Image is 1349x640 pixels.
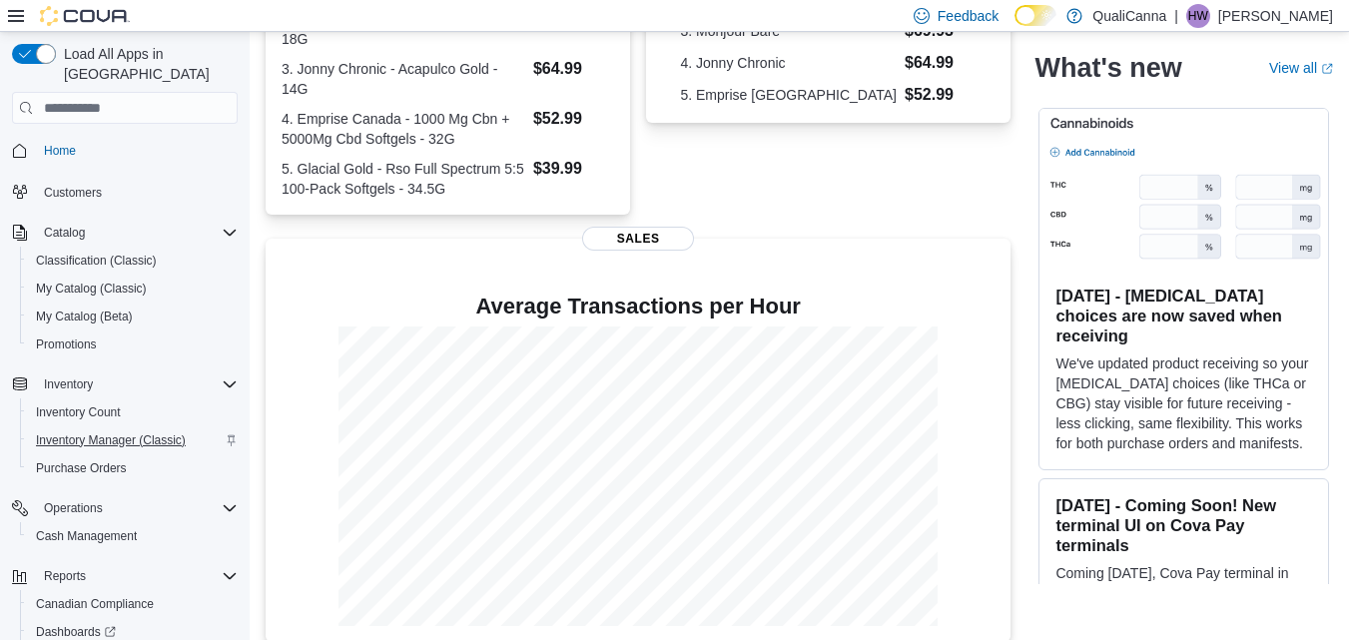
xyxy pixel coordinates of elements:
[1014,5,1056,26] input: Dark Mode
[44,376,93,392] span: Inventory
[20,522,246,550] button: Cash Management
[1186,4,1210,28] div: Helen Wontner
[20,426,246,454] button: Inventory Manager (Classic)
[1174,4,1178,28] p: |
[36,528,137,544] span: Cash Management
[36,221,238,245] span: Catalog
[1218,4,1333,28] p: [PERSON_NAME]
[1055,495,1312,555] h3: [DATE] - Coming Soon! New terminal UI on Cova Pay terminals
[36,139,84,163] a: Home
[36,496,111,520] button: Operations
[1055,286,1312,345] h3: [DATE] - [MEDICAL_DATA] choices are now saved when receiving
[36,372,238,396] span: Inventory
[28,249,165,273] a: Classification (Classic)
[36,181,110,205] a: Customers
[28,428,238,452] span: Inventory Manager (Classic)
[533,107,614,131] dd: $52.99
[1269,60,1333,76] a: View allExternal link
[28,400,238,424] span: Inventory Count
[36,221,93,245] button: Catalog
[28,400,129,424] a: Inventory Count
[680,53,897,73] dt: 4. Jonny Chronic
[1188,4,1208,28] span: HW
[36,253,157,269] span: Classification (Classic)
[20,398,246,426] button: Inventory Count
[36,460,127,476] span: Purchase Orders
[28,592,162,616] a: Canadian Compliance
[20,330,246,358] button: Promotions
[28,249,238,273] span: Classification (Classic)
[36,596,154,612] span: Canadian Compliance
[28,524,145,548] a: Cash Management
[28,332,238,356] span: Promotions
[582,227,694,251] span: Sales
[938,6,999,26] span: Feedback
[1055,353,1312,453] p: We've updated product receiving so your [MEDICAL_DATA] choices (like THCa or CBG) stay visible fo...
[36,309,133,324] span: My Catalog (Beta)
[680,85,897,105] dt: 5. Emprise [GEOGRAPHIC_DATA]
[533,157,614,181] dd: $39.99
[4,562,246,590] button: Reports
[28,428,194,452] a: Inventory Manager (Classic)
[20,275,246,303] button: My Catalog (Classic)
[1321,63,1333,75] svg: External link
[28,456,238,480] span: Purchase Orders
[28,332,105,356] a: Promotions
[20,454,246,482] button: Purchase Orders
[28,305,238,328] span: My Catalog (Beta)
[28,277,155,301] a: My Catalog (Classic)
[28,456,135,480] a: Purchase Orders
[44,500,103,516] span: Operations
[44,185,102,201] span: Customers
[1014,26,1015,27] span: Dark Mode
[28,592,238,616] span: Canadian Compliance
[36,564,94,588] button: Reports
[905,51,977,75] dd: $64.99
[28,524,238,548] span: Cash Management
[4,177,246,206] button: Customers
[20,590,246,618] button: Canadian Compliance
[4,370,246,398] button: Inventory
[36,404,121,420] span: Inventory Count
[20,247,246,275] button: Classification (Classic)
[36,432,186,448] span: Inventory Manager (Classic)
[36,179,238,204] span: Customers
[282,59,525,99] dt: 3. Jonny Chronic - Acapulco Gold - 14G
[36,138,238,163] span: Home
[1034,52,1181,84] h2: What's new
[4,219,246,247] button: Catalog
[44,568,86,584] span: Reports
[4,494,246,522] button: Operations
[36,336,97,352] span: Promotions
[56,44,238,84] span: Load All Apps in [GEOGRAPHIC_DATA]
[40,6,130,26] img: Cova
[44,225,85,241] span: Catalog
[20,303,246,330] button: My Catalog (Beta)
[36,372,101,396] button: Inventory
[36,496,238,520] span: Operations
[282,159,525,199] dt: 5. Glacial Gold - Rso Full Spectrum 5:5 100-Pack Softgels - 34.5G
[282,109,525,149] dt: 4. Emprise Canada - 1000 Mg Cbn + 5000Mg Cbd Softgels - 32G
[28,305,141,328] a: My Catalog (Beta)
[28,277,238,301] span: My Catalog (Classic)
[533,57,614,81] dd: $64.99
[282,295,995,319] h4: Average Transactions per Hour
[36,624,116,640] span: Dashboards
[905,83,977,107] dd: $52.99
[36,281,147,297] span: My Catalog (Classic)
[36,564,238,588] span: Reports
[4,136,246,165] button: Home
[1092,4,1166,28] p: QualiCanna
[44,143,76,159] span: Home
